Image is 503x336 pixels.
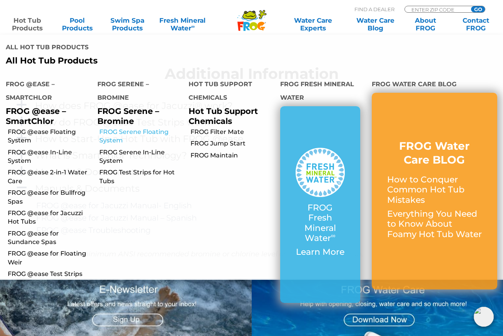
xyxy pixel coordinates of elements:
[8,209,92,226] a: FROG @ease for Jacuzzi Hot Tubs
[99,148,183,165] a: FROG Serene In-Line System
[387,209,482,239] p: Everything You Need to Know About Foamy Hot Tub Water
[281,17,345,32] a: Water CareExperts
[6,56,246,66] a: All Hot Tub Products
[331,232,336,239] sup: ∞
[99,168,183,186] a: FROG Test Strips for Hot Tubs
[191,128,274,136] a: FROG Filter Mate
[191,23,195,29] sup: ∞
[387,139,482,243] a: FROG Water Care BLOG How to Conquer Common Hot Tub Mistakes Everything You Need to Know About Foa...
[158,17,207,32] a: Fresh MineralWater∞
[456,17,495,32] a: ContactFROG
[387,139,482,167] h3: FROG Water Care BLOG
[471,6,485,12] input: GO
[99,128,183,145] a: FROG Serene Floating System
[97,106,177,125] p: FROG Serene – Bromine
[6,40,246,56] h4: All Hot Tub Products
[372,77,497,93] h4: FROG Water Care Blog
[296,203,345,244] p: FROG Fresh Mineral Water
[8,168,92,186] a: FROG @ease 2-in-1 Water Care
[406,17,445,32] a: AboutFROG
[280,77,360,106] h4: FROG Fresh Mineral Water
[189,77,269,106] h4: Hot Tub Support Chemicals
[8,128,92,145] a: FROG @ease Floating System
[97,77,177,106] h4: FROG Serene – Bromine
[191,139,274,148] a: FROG Jump Start
[411,6,463,13] input: Zip Code Form
[108,17,147,32] a: Swim SpaProducts
[8,17,47,32] a: Hot TubProducts
[191,151,274,160] a: FROG Maintain
[189,106,269,125] p: Hot Tub Support Chemicals
[387,175,482,205] p: How to Conquer Common Hot Tub Mistakes
[296,148,345,261] a: FROG Fresh Mineral Water∞ Learn More
[8,270,92,278] a: FROG @ease Test Strips
[8,189,92,206] a: FROG @ease for Bullfrog Spas
[296,247,345,257] p: Learn More
[8,229,92,247] a: FROG @ease for Sundance Spas
[8,148,92,165] a: FROG @ease In-Line System
[6,77,86,106] h4: FROG @ease – SmartChlor
[8,249,92,267] a: FROG @ease for Floating Weir
[474,307,494,327] img: openIcon
[6,106,86,125] p: FROG @ease – SmartChlor
[356,17,395,32] a: Water CareBlog
[354,6,394,13] p: Find A Dealer
[58,17,97,32] a: PoolProducts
